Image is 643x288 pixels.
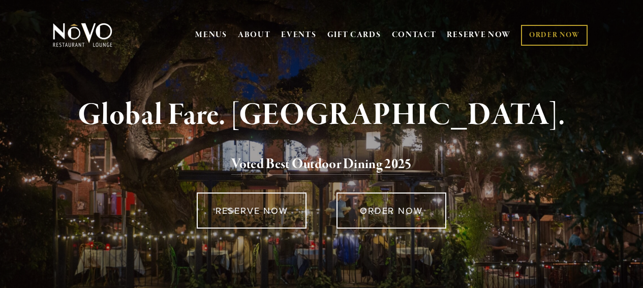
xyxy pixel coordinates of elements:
a: GIFT CARDS [327,25,381,45]
a: ORDER NOW [336,193,446,229]
img: Novo Restaurant &amp; Lounge [51,22,114,48]
strong: Global Fare. [GEOGRAPHIC_DATA]. [78,96,565,135]
a: RESERVE NOW [197,193,307,229]
a: ABOUT [238,30,271,40]
a: CONTACT [392,25,437,45]
a: Voted Best Outdoor Dining 202 [231,155,405,175]
a: EVENTS [281,30,316,40]
h2: 5 [67,154,576,175]
a: MENUS [195,30,227,40]
a: RESERVE NOW [447,25,511,45]
a: ORDER NOW [521,25,588,46]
